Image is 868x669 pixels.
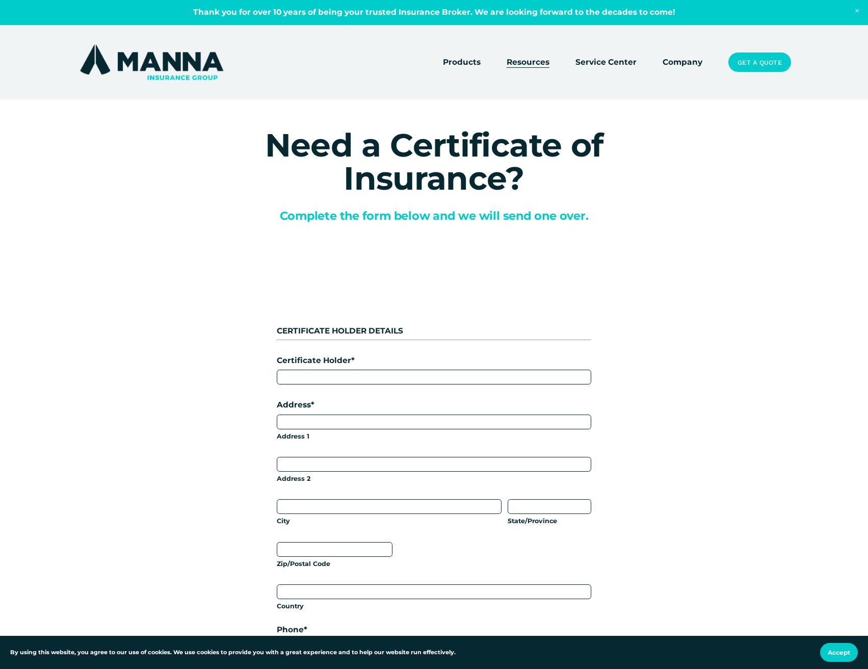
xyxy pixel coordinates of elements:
legend: Phone [277,624,307,636]
span: City [277,516,502,526]
span: Resources [507,56,549,69]
span: Zip/Postal Code [277,559,392,569]
span: State/Province [508,516,591,526]
button: Accept [820,643,858,662]
span: Address 2 [277,474,591,484]
a: Company [663,55,702,69]
a: folder dropdown [443,55,481,69]
a: folder dropdown [507,55,549,69]
img: Manna Insurance Group [77,42,226,82]
input: State/Province [508,499,591,514]
a: Service Center [575,55,637,69]
span: Products [443,56,481,69]
p: By using this website, you agree to our use of cookies. We use cookies to provide you with a grea... [10,648,456,657]
input: Address 1 [277,415,591,429]
label: Certificate Holder [277,354,591,367]
input: City [277,499,502,514]
span: Address 1 [277,431,591,442]
span: Accept [828,649,850,656]
div: CERTIFICATE HOLDER DETAILS [277,325,591,338]
span: Country [277,601,591,611]
a: Get a Quote [728,53,791,72]
input: Zip/Postal Code [277,542,392,557]
h1: Need a Certificate of Insurance? [197,128,671,195]
input: Country [277,584,591,599]
legend: Address [277,399,314,411]
span: Complete the form below and we will send one over. [280,209,589,223]
input: Address 2 [277,457,591,472]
